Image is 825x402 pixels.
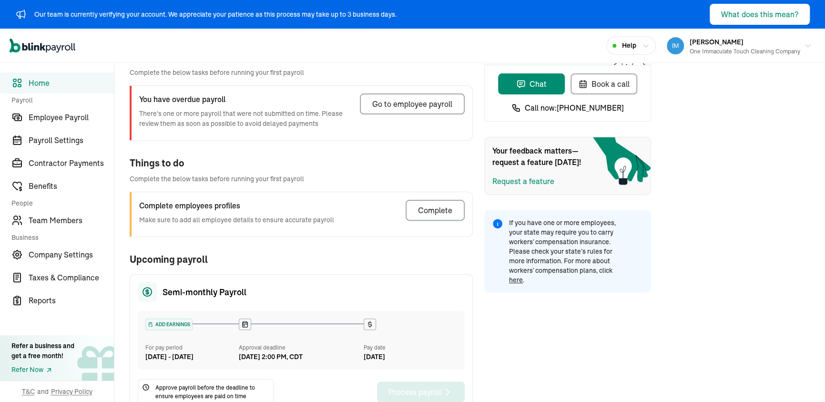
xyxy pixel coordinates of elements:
[29,249,114,260] span: Company Settings
[29,134,114,146] span: Payroll Settings
[29,180,114,192] span: Benefits
[11,365,74,375] a: Refer Now
[139,200,334,211] h3: Complete employees profiles
[710,4,810,25] button: What does this mean?
[11,233,108,242] span: Business
[29,215,114,226] span: Team Members
[34,10,397,20] div: Our team is currently verifying your account. We appreciate your patience as this process may tak...
[139,109,352,129] p: There's one or more payroll that were not submitted on time. Please review them as soon as possib...
[130,156,473,170] div: Things to do
[690,47,800,56] div: One Immaculate Touch Cleaning Company
[666,299,825,402] iframe: Chat Widget
[146,319,192,330] div: ADD EARNINGS
[492,145,588,168] span: Your feedback matters—request a feature [DATE]!
[498,73,565,94] button: Chat
[22,387,35,396] span: T&C
[418,205,452,216] div: Complete
[163,286,246,299] span: Semi-monthly Payroll
[372,98,452,110] div: Go to employee payroll
[29,77,114,89] span: Home
[10,32,75,60] nav: Global
[578,78,630,90] div: Book a call
[239,343,360,352] div: Approval deadline
[570,73,637,94] button: Book a call
[29,157,114,169] span: Contractor Payments
[145,343,239,352] div: For pay period
[11,95,108,105] span: Payroll
[406,200,465,221] button: Complete
[721,9,798,20] div: What does this mean?
[364,352,457,362] div: [DATE]
[606,36,656,55] button: Help
[130,252,473,267] span: Upcoming payroll
[29,295,114,306] span: Reports
[11,341,74,361] div: Refer a business and get a free month!
[155,383,270,401] span: Approve payroll before the deadline to ensure employees are paid on time
[663,34,815,58] button: [PERSON_NAME]One Immaculate Touch Cleaning Company
[388,386,453,398] div: Process payroll
[364,343,457,352] div: Pay date
[360,93,465,114] button: Go to employee payroll
[51,387,92,396] span: Privacy Policy
[525,102,624,113] span: Call now: [PHONE_NUMBER]
[139,93,352,105] h3: You have overdue payroll
[239,352,303,362] div: [DATE] 2:00 PM, CDT
[29,112,114,123] span: Employee Payroll
[509,218,622,285] span: If you have one or more employees, your state may require you to carry workers’ compensation insu...
[29,272,114,283] span: Taxes & Compliance
[145,352,239,362] div: [DATE] - [DATE]
[139,215,334,225] p: Make sure to add all employee details to ensure accurate payroll
[130,68,473,78] span: Complete the below tasks before running your first payroll
[516,78,547,90] div: Chat
[11,198,108,208] span: People
[622,41,636,51] span: Help
[492,175,554,187] button: Request a feature
[509,276,523,284] a: here
[690,38,744,46] span: [PERSON_NAME]
[130,174,473,184] span: Complete the below tasks before running your first payroll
